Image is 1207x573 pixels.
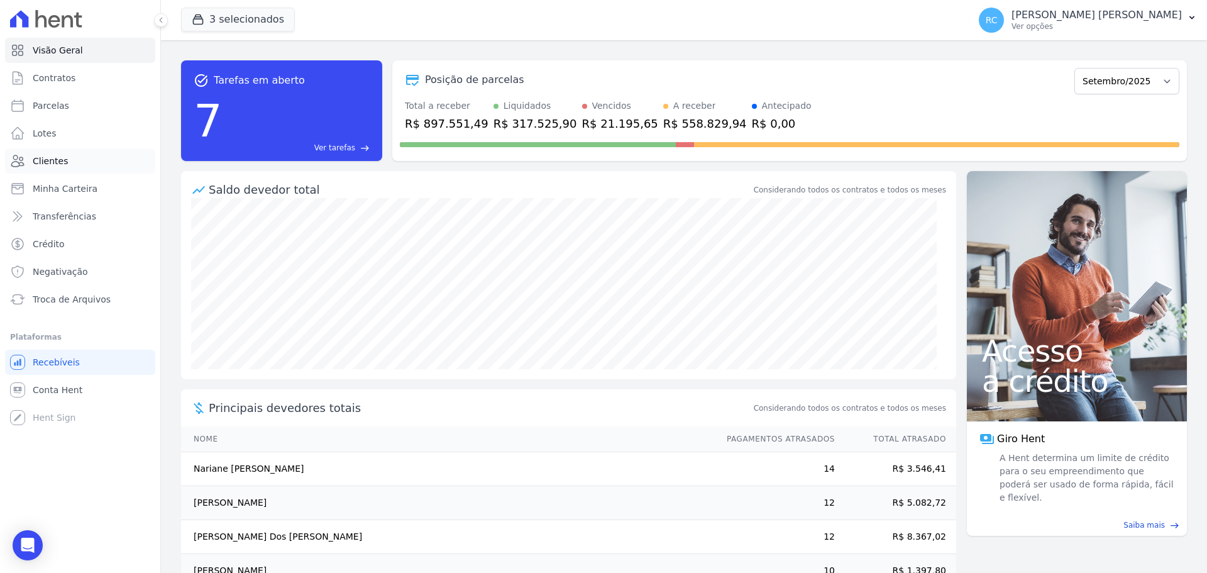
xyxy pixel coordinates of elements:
[194,73,209,88] span: task_alt
[835,426,956,452] th: Total Atrasado
[5,231,155,257] a: Crédito
[360,143,370,153] span: east
[969,3,1207,38] button: RC [PERSON_NAME] [PERSON_NAME] Ver opções
[181,426,715,452] th: Nome
[214,73,305,88] span: Tarefas em aberto
[582,115,658,132] div: R$ 21.195,65
[33,44,83,57] span: Visão Geral
[33,238,65,250] span: Crédito
[33,384,82,396] span: Conta Hent
[997,452,1174,504] span: A Hent determina um limite de crédito para o seu empreendimento que poderá ser usado de forma ráp...
[33,127,57,140] span: Lotes
[493,115,577,132] div: R$ 317.525,90
[405,115,488,132] div: R$ 897.551,49
[835,520,956,554] td: R$ 8.367,02
[13,530,43,560] div: Open Intercom Messenger
[5,121,155,146] a: Lotes
[33,265,88,278] span: Negativação
[982,336,1172,366] span: Acesso
[5,204,155,229] a: Transferências
[1123,520,1165,531] span: Saiba mais
[181,486,715,520] td: [PERSON_NAME]
[1011,9,1182,21] p: [PERSON_NAME] [PERSON_NAME]
[425,72,524,87] div: Posição de parcelas
[10,330,150,345] div: Plataformas
[33,210,96,223] span: Transferências
[715,426,835,452] th: Pagamentos Atrasados
[715,452,835,486] td: 14
[974,520,1179,531] a: Saiba mais east
[33,99,69,112] span: Parcelas
[754,403,946,414] span: Considerando todos os contratos e todos os meses
[33,72,75,84] span: Contratos
[752,115,812,132] div: R$ 0,00
[5,176,155,201] a: Minha Carteira
[209,399,751,416] span: Principais devedores totais
[5,377,155,403] a: Conta Hent
[1170,521,1179,530] span: east
[592,99,631,113] div: Vencidos
[5,350,155,375] a: Recebíveis
[314,142,355,153] span: Ver tarefas
[762,99,812,113] div: Antecipado
[33,293,111,306] span: Troca de Arquivos
[5,287,155,312] a: Troca de Arquivos
[754,184,946,196] div: Considerando todos os contratos e todos os meses
[5,65,155,91] a: Contratos
[194,88,223,153] div: 7
[33,356,80,369] span: Recebíveis
[835,452,956,486] td: R$ 3.546,41
[405,99,488,113] div: Total a receber
[715,486,835,520] td: 12
[986,16,998,25] span: RC
[33,182,97,195] span: Minha Carteira
[181,520,715,554] td: [PERSON_NAME] Dos [PERSON_NAME]
[997,431,1045,447] span: Giro Hent
[673,99,716,113] div: A receber
[1011,21,1182,31] p: Ver opções
[663,115,747,132] div: R$ 558.829,94
[5,148,155,174] a: Clientes
[504,99,551,113] div: Liquidados
[33,155,68,167] span: Clientes
[5,259,155,284] a: Negativação
[181,452,715,486] td: Nariane [PERSON_NAME]
[181,8,295,31] button: 3 selecionados
[209,181,751,198] div: Saldo devedor total
[835,486,956,520] td: R$ 5.082,72
[982,366,1172,396] span: a crédito
[5,93,155,118] a: Parcelas
[715,520,835,554] td: 12
[5,38,155,63] a: Visão Geral
[228,142,370,153] a: Ver tarefas east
